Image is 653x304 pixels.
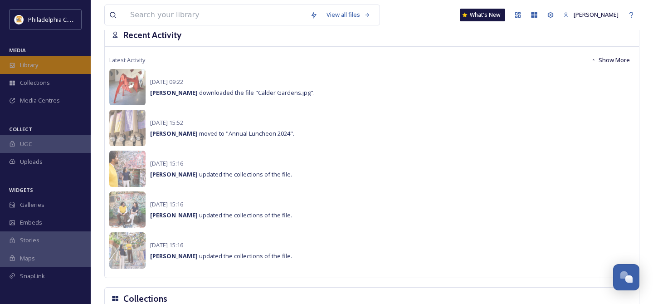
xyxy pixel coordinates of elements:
span: Philadelphia Convention & Visitors Bureau [28,15,143,24]
button: Open Chat [613,264,639,290]
input: Search your library [126,5,306,25]
span: Media Centres [20,96,60,105]
span: WIDGETS [9,186,33,193]
span: [DATE] 15:16 [150,241,183,249]
span: Collections [20,78,50,87]
strong: [PERSON_NAME] [150,129,198,137]
span: Galleries [20,201,44,209]
span: updated the collections of the file. [150,252,292,260]
img: c0c8abec-3b48-4f8a-89c8-8ea9fe748073.jpg [109,191,146,228]
span: [DATE] 09:22 [150,78,183,86]
h3: Recent Activity [123,29,181,42]
span: UGC [20,140,32,148]
span: [PERSON_NAME] [574,10,619,19]
span: Latest Activity [109,56,145,64]
span: [DATE] 15:52 [150,118,183,127]
span: MEDIA [9,47,26,54]
strong: [PERSON_NAME] [150,211,198,219]
span: moved to "Annual Luncheon 2024". [150,129,294,137]
span: COLLECT [9,126,32,132]
img: 9ee7d627-9dfa-4b04-a3a5-17a55d2ed47e.jpg [109,110,146,146]
span: Stories [20,236,39,245]
strong: [PERSON_NAME] [150,170,198,178]
img: a8adbab3-d57d-4a0d-b1bb-fbb73b2d2414.jpg [109,232,146,269]
img: 2890cc7e-2073-4137-9f15-a97cfec7b4f6.jpg [109,69,146,105]
span: Embeds [20,218,42,227]
span: updated the collections of the file. [150,170,292,178]
span: updated the collections of the file. [150,211,292,219]
span: downloaded the file "Calder Gardens.jpg". [150,88,315,97]
strong: [PERSON_NAME] [150,88,198,97]
button: Show More [586,51,634,69]
span: Maps [20,254,35,263]
a: [PERSON_NAME] [559,6,623,24]
a: View all files [322,6,375,24]
strong: [PERSON_NAME] [150,252,198,260]
span: [DATE] 15:16 [150,200,183,208]
a: What's New [460,9,505,21]
span: [DATE] 15:16 [150,159,183,167]
img: download.jpeg [15,15,24,24]
img: 5da3df0f-4768-404f-8f03-297ed1da3f64.jpg [109,151,146,187]
span: Library [20,61,38,69]
span: Uploads [20,157,43,166]
span: SnapLink [20,272,45,280]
